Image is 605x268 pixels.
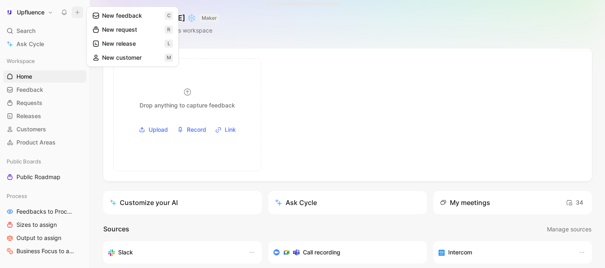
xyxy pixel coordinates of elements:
div: Workspace [3,55,86,67]
span: r [165,26,173,34]
div: Public Boards [3,155,86,168]
div: Record & transcribe meetings from Zoom, Meet & Teams. [273,247,415,257]
h3: Call recording [303,247,340,257]
div: Drop anything to capture feedback [140,100,235,110]
span: Public Roadmap [16,173,60,181]
a: Requests [3,97,86,109]
span: Business Focus to assign [16,247,76,255]
span: Releases [16,112,41,120]
span: Public Boards [7,157,41,165]
a: Customers [3,123,86,135]
span: c [165,12,173,20]
a: Releases [3,110,86,122]
button: Upload [136,124,171,136]
a: Business Focus to assign [3,245,86,257]
h3: Slack [118,247,133,257]
button: Manage sources [547,224,592,235]
div: ProcessFeedbacks to ProcessSizes to assignOutput to assignBusiness Focus to assign [3,190,86,257]
h2: Sources [103,224,129,235]
a: Feedback [3,84,86,96]
span: Product Areas [16,138,56,147]
button: MAKER [199,14,219,22]
button: New requestr [88,23,177,37]
span: Link [225,125,236,135]
div: Customize your AI [110,198,178,207]
span: Upload [149,125,168,135]
div: My meetings [440,198,490,207]
a: Customize your AI [103,191,262,214]
a: Public Roadmap [3,171,86,183]
span: Manage sources [547,224,591,234]
a: Product Areas [3,136,86,149]
div: Sync your customers, send feedback and get updates in Intercom [438,247,570,257]
span: Record [187,125,206,135]
button: New customerm [88,51,177,65]
a: Sizes to assign [3,219,86,231]
button: UpfluenceUpfluence [3,7,55,18]
button: 34 [564,196,585,209]
span: Ask Cycle [16,39,44,49]
span: Feedbacks to Process [16,207,75,216]
button: New releasel [88,37,177,51]
span: Feedback [16,86,43,94]
span: Home [16,72,32,81]
span: Requests [16,99,42,107]
span: Workspace [7,57,35,65]
h3: Intercom [448,247,472,257]
button: Record [174,124,209,136]
div: Sync your customers, send feedback and get updates in Slack [108,247,240,257]
a: Feedbacks to Process [3,205,86,218]
button: New feedbackc [88,9,177,23]
a: Home [3,70,86,83]
a: Ask Cycle [3,38,86,50]
div: Search [3,25,86,37]
button: Ask Cycle [268,191,427,214]
span: 34 [566,198,583,207]
span: Process [7,192,27,200]
div: Ask Cycle [275,198,317,207]
div: Process [3,190,86,202]
a: Output to assign [3,232,86,244]
button: Link [212,124,239,136]
div: Public BoardsPublic Roadmap [3,155,86,183]
span: m [165,54,173,62]
span: Customers [16,125,46,133]
span: Sizes to assign [16,221,57,229]
h1: Upfluence [17,9,44,16]
span: Search [16,26,35,36]
span: l [165,40,173,48]
span: Output to assign [16,234,61,242]
img: Upfluence [5,8,14,16]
